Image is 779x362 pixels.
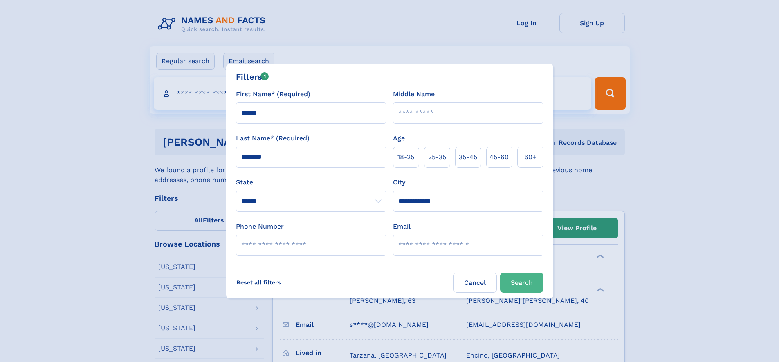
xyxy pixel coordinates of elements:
div: Filters [236,71,269,83]
label: Reset all filters [231,273,286,292]
label: Middle Name [393,89,435,99]
label: Cancel [453,273,497,293]
label: State [236,178,386,187]
span: 45‑60 [489,152,509,162]
label: First Name* (Required) [236,89,310,99]
label: Last Name* (Required) [236,133,310,143]
label: Phone Number [236,222,284,231]
span: 60+ [524,152,537,162]
span: 25‑35 [428,152,446,162]
label: Email [393,222,411,231]
button: Search [500,273,543,293]
label: Age [393,133,405,143]
span: 18‑25 [397,152,414,162]
label: City [393,178,405,187]
span: 35‑45 [459,152,477,162]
